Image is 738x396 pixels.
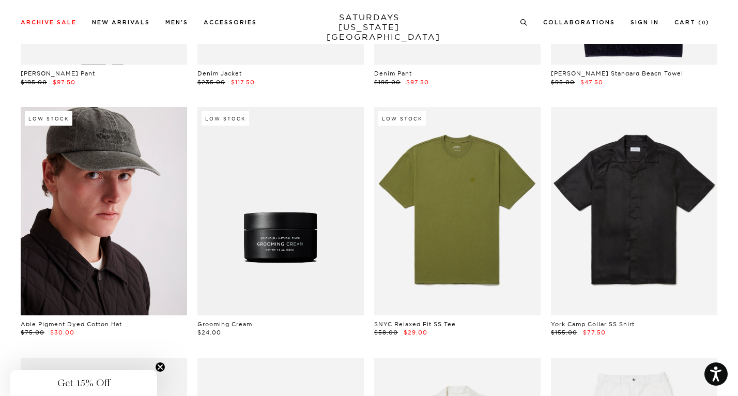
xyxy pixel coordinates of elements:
a: Abie Pigment Dyed Cotton Hat [21,321,122,328]
button: Close teaser [155,362,165,372]
div: Low Stock [202,111,249,126]
span: $77.50 [583,329,606,336]
span: $30.00 [50,329,74,336]
a: Denim Jacket [197,70,242,77]
span: $95.00 [551,79,575,86]
a: Men's [165,20,188,25]
a: Grooming Cream [197,321,252,328]
span: Get 15% Off [57,377,110,389]
a: [PERSON_NAME] Standard Beach Towel [551,70,683,77]
span: $195.00 [374,79,401,86]
span: $155.00 [551,329,577,336]
a: SATURDAYS[US_STATE][GEOGRAPHIC_DATA] [327,12,412,42]
span: $97.50 [406,79,429,86]
span: $195.00 [21,79,47,86]
a: Cart (0) [674,20,710,25]
a: Collaborations [543,20,615,25]
small: 0 [702,21,706,25]
span: $117.50 [231,79,255,86]
a: York Camp Collar SS Shirt [551,321,635,328]
span: $24.00 [197,329,221,336]
a: SNYC Relaxed Fit SS Tee [374,321,456,328]
span: $75.00 [21,329,44,336]
span: $47.50 [580,79,603,86]
span: $58.00 [374,329,398,336]
a: Sign In [631,20,659,25]
a: Denim Pant [374,70,412,77]
a: [PERSON_NAME] Pant [21,70,95,77]
a: New Arrivals [92,20,150,25]
a: Accessories [204,20,257,25]
div: Get 15% OffClose teaser [10,370,157,396]
a: Archive Sale [21,20,76,25]
div: Low Stock [25,111,72,126]
div: Low Stock [378,111,426,126]
span: $97.50 [53,79,75,86]
span: $29.00 [404,329,427,336]
span: $235.00 [197,79,225,86]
